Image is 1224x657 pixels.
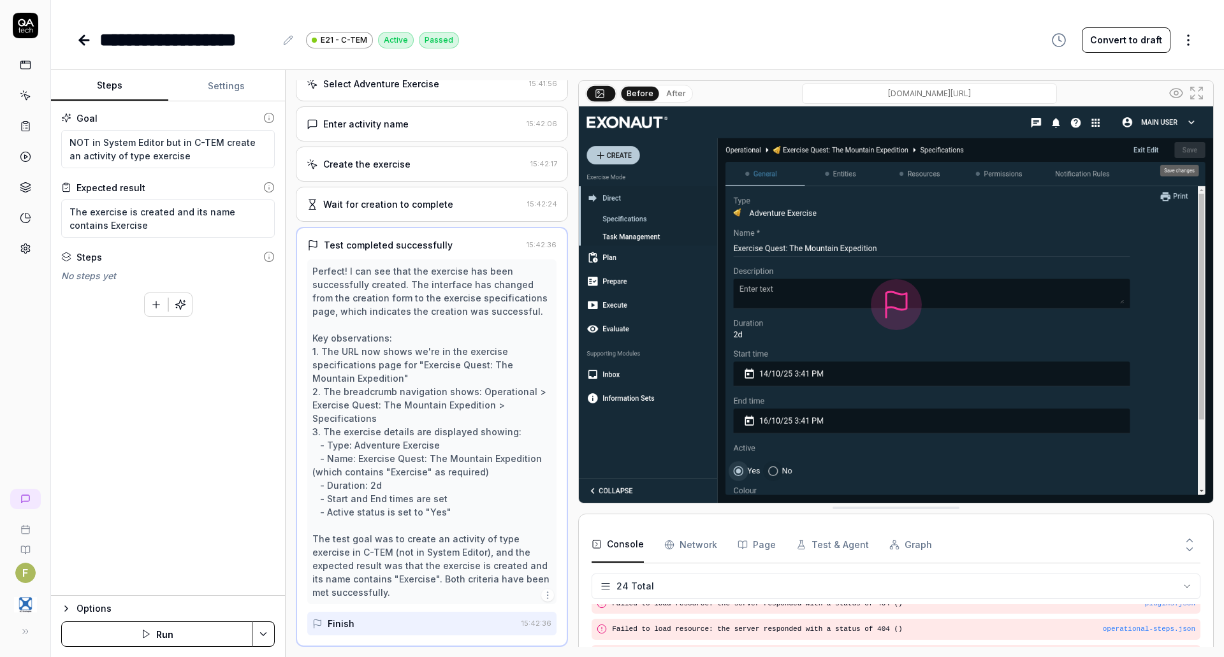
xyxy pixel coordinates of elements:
button: Test & Agent [796,527,869,563]
button: Settings [168,71,286,101]
div: Enter activity name [323,117,409,131]
div: Passed [419,32,459,48]
button: Network [664,527,717,563]
div: Wait for creation to complete [323,198,453,211]
button: Console [592,527,644,563]
img: 4C Strategies Logo [14,593,37,616]
time: 15:42:24 [527,199,557,208]
div: No steps yet [61,269,275,282]
button: Open in full screen [1186,83,1207,103]
a: E21 - C-TEM [306,31,373,48]
button: Steps [51,71,168,101]
button: After [661,87,691,101]
button: Graph [889,527,932,563]
pre: Failed to load resource: the server responded with a status of 404 () [612,624,1195,635]
div: Expected result [76,181,145,194]
button: operational-steps.json [1103,624,1195,635]
a: Book a call with us [5,514,45,535]
button: Convert to draft [1082,27,1170,53]
div: Test completed successfully [324,238,453,252]
time: 15:42:36 [527,240,557,249]
time: 15:42:36 [521,619,551,628]
time: 15:41:56 [529,79,557,88]
button: plugins.json [1145,598,1195,609]
button: Page [738,527,776,563]
button: Show all interative elements [1166,83,1186,103]
button: Options [61,601,275,616]
img: Screenshot [579,106,1213,503]
div: Create the exercise [323,157,411,171]
button: Finish15:42:36 [307,612,557,635]
div: Active [378,32,414,48]
button: View version history [1044,27,1074,53]
div: Options [76,601,275,616]
a: Documentation [5,535,45,555]
span: E21 - C-TEM [321,34,367,46]
div: Steps [76,250,102,264]
div: Perfect! I can see that the exercise has been successfully created. The interface has changed fro... [312,264,551,599]
div: Select Adventure Exercise [323,77,439,90]
button: 4C Strategies Logo [5,583,45,619]
button: Before [622,86,659,100]
pre: Failed to load resource: the server responded with a status of 404 () [612,598,1195,609]
div: Finish [328,617,354,630]
div: Goal [76,112,98,125]
button: Run [61,621,252,647]
time: 15:42:06 [527,119,557,128]
time: 15:42:17 [530,159,557,168]
a: New conversation [10,489,41,509]
button: F [15,563,36,583]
